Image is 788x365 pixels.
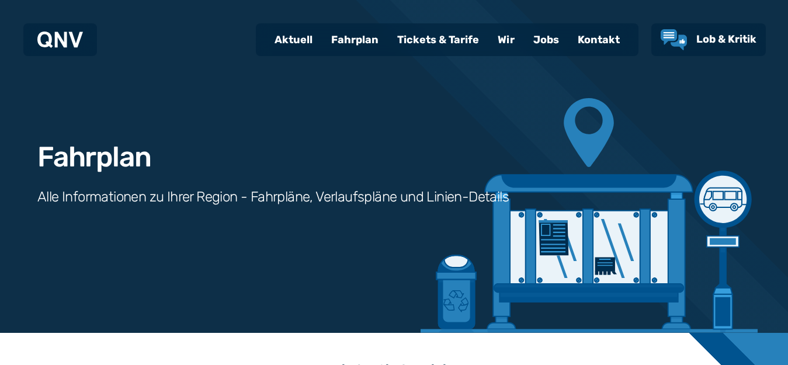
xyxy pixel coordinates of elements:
[37,28,83,51] a: QNV Logo
[661,29,756,50] a: Lob & Kritik
[322,25,388,55] a: Fahrplan
[388,25,488,55] a: Tickets & Tarife
[488,25,524,55] a: Wir
[37,187,509,206] h3: Alle Informationen zu Ihrer Region - Fahrpläne, Verlaufspläne und Linien-Details
[265,25,322,55] a: Aktuell
[696,33,756,46] span: Lob & Kritik
[568,25,629,55] a: Kontakt
[37,32,83,48] img: QNV Logo
[524,25,568,55] a: Jobs
[37,143,151,171] h1: Fahrplan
